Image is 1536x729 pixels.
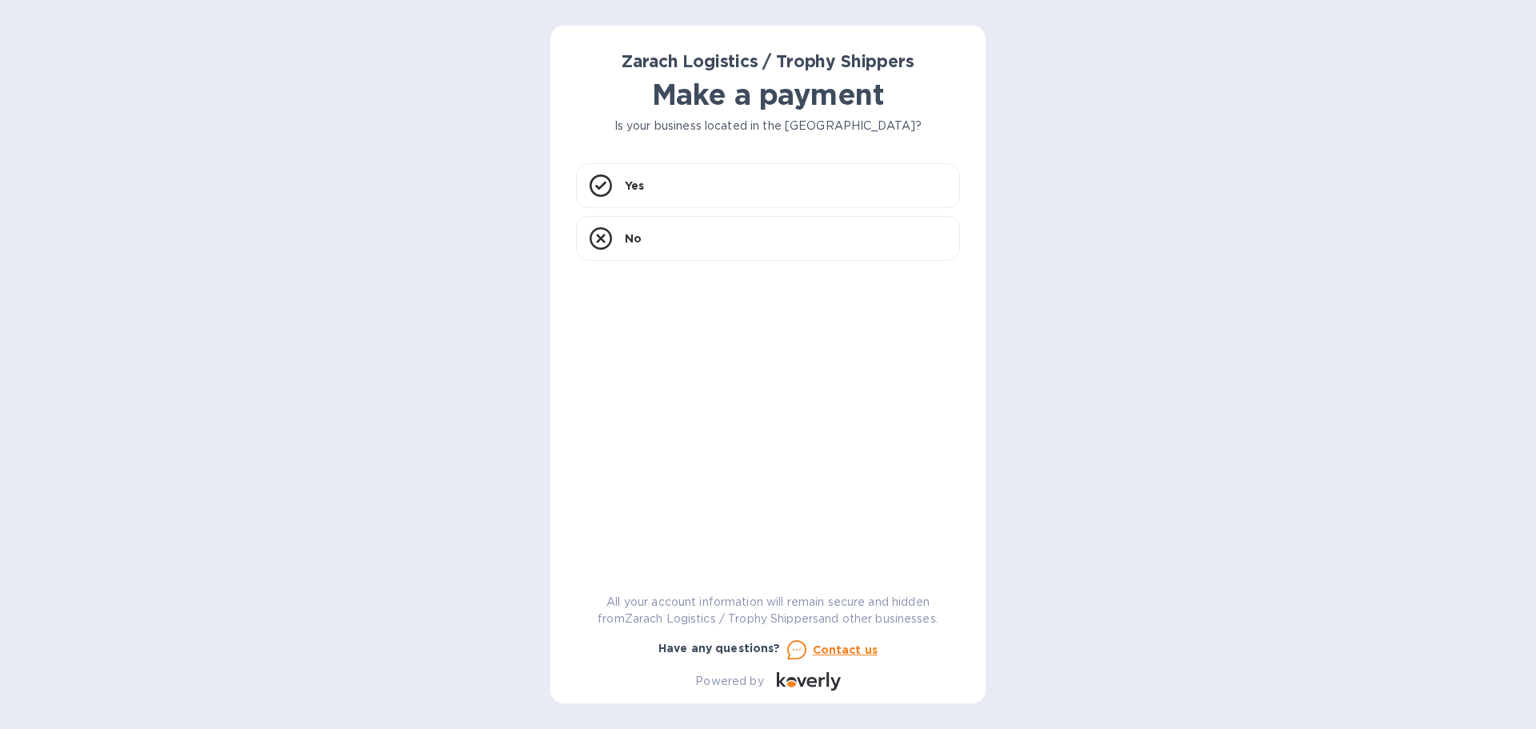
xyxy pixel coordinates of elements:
[622,51,914,71] b: Zarach Logistics / Trophy Shippers
[625,230,642,246] p: No
[576,118,960,134] p: Is your business located in the [GEOGRAPHIC_DATA]?
[576,594,960,627] p: All your account information will remain secure and hidden from Zarach Logistics / Trophy Shipper...
[658,642,781,655] b: Have any questions?
[576,78,960,111] h1: Make a payment
[813,643,878,656] u: Contact us
[625,178,644,194] p: Yes
[695,673,763,690] p: Powered by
